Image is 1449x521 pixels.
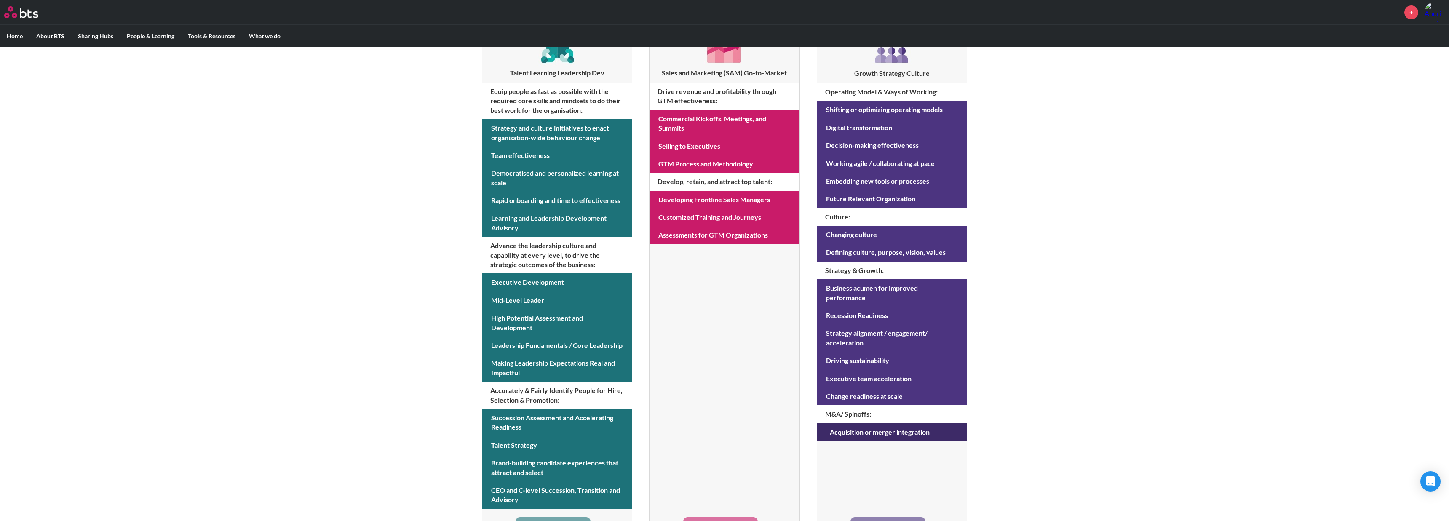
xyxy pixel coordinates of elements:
[181,25,242,47] label: Tools & Resources
[4,6,38,18] img: BTS Logo
[1420,471,1441,492] div: Open Intercom Messenger
[120,25,181,47] label: People & Learning
[817,69,967,78] h3: Growth Strategy Culture
[482,68,632,77] h3: Talent Learning Leadership Dev
[242,25,287,47] label: What we do
[817,262,967,279] h4: Strategy & Growth :
[650,83,799,110] h4: Drive revenue and profitability through GTM effectiveness :
[482,83,632,119] h4: Equip people as fast as possible with the required core skills and mindsets to do their best work...
[29,25,71,47] label: About BTS
[1425,2,1445,22] img: Andri Daulay
[817,83,967,101] h4: Operating Model & Ways of Working :
[71,25,120,47] label: Sharing Hubs
[4,6,54,18] a: Go home
[650,173,799,190] h4: Develop, retain, and attract top talent :
[817,208,967,226] h4: Culture :
[482,382,632,409] h4: Accurately & Fairly Identify People for Hire, Selection & Promotion :
[1425,2,1445,22] a: Profile
[482,237,632,273] h4: Advance the leadership culture and capability at every level, to drive the strategic outcomes of ...
[650,68,799,77] h3: Sales and Marketing (SAM) Go-to-Market
[817,405,967,423] h4: M&A/ Spinoffs :
[1404,5,1418,19] a: +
